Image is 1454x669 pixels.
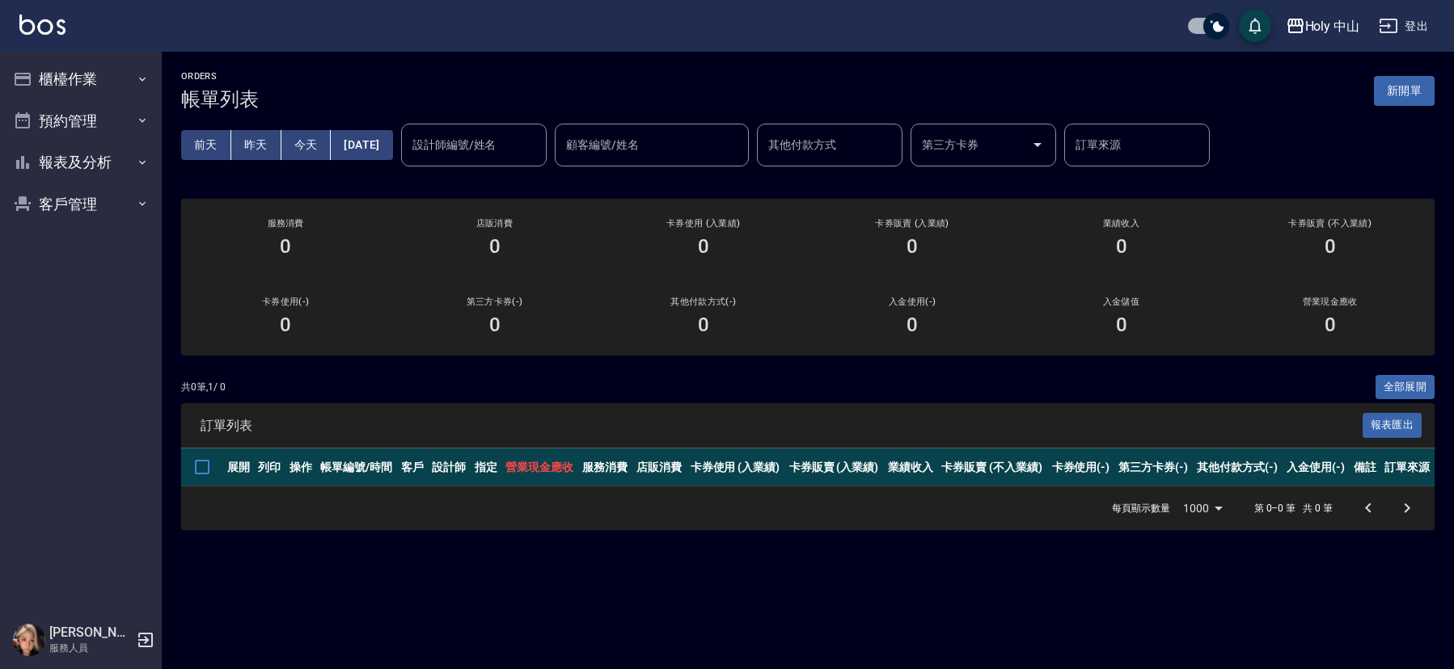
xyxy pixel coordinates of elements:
th: 卡券販賣 (不入業績) [937,448,1047,486]
h3: 0 [1325,313,1336,336]
h2: ORDERS [181,71,259,82]
th: 業績收入 [884,448,938,486]
h3: 0 [698,313,709,336]
th: 備註 [1350,448,1380,486]
h3: 0 [280,235,291,258]
button: 櫃檯作業 [6,58,155,100]
button: 預約管理 [6,100,155,142]
th: 第三方卡券(-) [1114,448,1193,486]
h2: 店販消費 [409,218,579,229]
h3: 0 [489,235,501,258]
span: 訂單列表 [201,418,1363,434]
h2: 入金儲值 [1036,297,1206,307]
h3: 0 [280,313,291,336]
h3: 帳單列表 [181,88,259,111]
th: 入金使用(-) [1283,448,1350,486]
button: [DATE] [331,130,392,160]
th: 卡券販賣 (入業績) [785,448,884,486]
h2: 卡券販賣 (入業績) [827,218,997,229]
th: 卡券使用(-) [1048,448,1115,486]
th: 其他付款方式(-) [1193,448,1283,486]
h3: 0 [1116,235,1127,258]
h2: 業績收入 [1036,218,1206,229]
p: 共 0 筆, 1 / 0 [181,380,226,394]
h3: 0 [907,313,918,336]
h2: 卡券使用(-) [201,297,370,307]
div: Holy 中山 [1305,16,1360,36]
button: 登出 [1372,11,1435,41]
th: 操作 [285,448,316,486]
h2: 卡券使用 (入業績) [619,218,788,229]
button: 全部展開 [1376,375,1435,400]
th: 列印 [254,448,285,486]
a: 新開單 [1374,82,1435,98]
h2: 入金使用(-) [827,297,997,307]
h5: [PERSON_NAME] [49,625,132,641]
img: Logo [19,15,66,35]
p: 每頁顯示數量 [1112,501,1170,515]
th: 客戶 [397,448,428,486]
th: 設計師 [428,448,471,486]
button: Holy 中山 [1279,10,1367,43]
th: 服務消費 [578,448,632,486]
h2: 其他付款方式(-) [619,297,788,307]
th: 卡券使用 (入業績) [687,448,785,486]
button: 前天 [181,130,231,160]
button: 今天 [281,130,332,160]
button: 昨天 [231,130,281,160]
th: 營業現金應收 [501,448,578,486]
h3: 0 [698,235,709,258]
h2: 卡券販賣 (不入業績) [1245,218,1415,229]
h2: 營業現金應收 [1245,297,1415,307]
th: 展開 [223,448,254,486]
button: Open [1025,132,1050,158]
button: 客戶管理 [6,183,155,225]
p: 服務人員 [49,641,132,655]
th: 指定 [471,448,501,486]
a: 報表匯出 [1363,417,1422,432]
button: save [1239,10,1271,42]
h2: 第三方卡券(-) [409,297,579,307]
button: 新開單 [1374,76,1435,106]
button: 報表及分析 [6,141,155,183]
div: 1000 [1177,486,1228,530]
button: 報表匯出 [1363,413,1422,438]
h3: 0 [1116,313,1127,336]
h3: 服務消費 [201,218,370,229]
h3: 0 [907,235,918,258]
th: 訂單來源 [1380,448,1435,486]
img: Person [13,624,45,656]
th: 帳單編號/時間 [316,448,397,486]
h3: 0 [1325,235,1336,258]
p: 第 0–0 筆 共 0 筆 [1254,501,1333,515]
h3: 0 [489,313,501,336]
th: 店販消費 [632,448,687,486]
